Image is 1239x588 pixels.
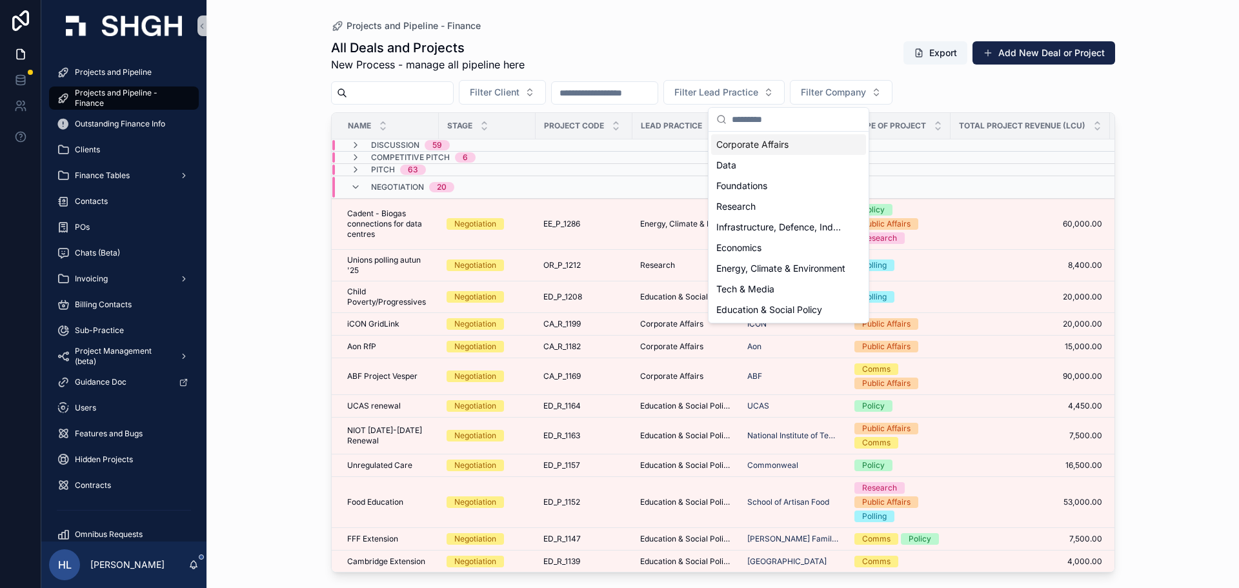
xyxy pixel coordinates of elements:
[747,431,839,441] a: National Institute of Teaching (NIOT)
[716,303,822,316] span: Education & Social Policy
[75,67,152,77] span: Projects and Pipeline
[862,437,891,449] div: Comms
[747,497,829,507] a: School of Artisan Food
[747,534,839,544] a: [PERSON_NAME] Family Foundation
[432,140,442,150] div: 59
[958,319,1102,329] span: 20,000.00
[862,204,885,216] div: Policy
[854,363,943,389] a: CommsPublic Affairs
[790,80,892,105] button: Select Button
[454,259,496,271] div: Negotiation
[640,292,732,302] span: Education & Social Policy
[854,556,943,567] a: Comms
[75,325,124,336] span: Sub-Practice
[347,287,431,307] a: Child Poverty/Progressives
[958,534,1102,544] span: 7,500.00
[347,371,418,381] span: ABF Project Vesper
[640,556,732,567] span: Education & Social Policy
[447,259,528,271] a: Negotiation
[347,371,431,381] a: ABF Project Vesper
[454,533,496,545] div: Negotiation
[747,371,762,381] a: ABF
[543,431,580,441] span: ED_R_1163
[640,319,703,329] span: Corporate Affairs
[640,371,732,381] a: Corporate Affairs
[663,80,785,105] button: Select Button
[75,274,108,284] span: Invoicing
[640,260,732,270] a: Research
[347,534,398,544] span: FFF Extension
[543,431,625,441] a: ED_R_1163
[674,86,758,99] span: Filter Lead Practice
[75,88,186,108] span: Projects and Pipeline - Finance
[347,319,431,329] a: iCON GridLink
[49,190,199,213] a: Contacts
[49,422,199,445] a: Features and Bugs
[972,41,1115,65] button: Add New Deal or Project
[747,371,839,381] a: ABF
[543,401,625,411] a: ED_R_1164
[747,341,839,352] a: Aon
[958,401,1102,411] a: 4,450.00
[75,222,90,232] span: POs
[347,208,431,239] a: Cadent - Biogas connections for data centres
[862,363,891,375] div: Comms
[371,140,419,150] span: Discussion
[801,86,866,99] span: Filter Company
[543,341,581,352] span: CA_R_1182
[543,556,580,567] span: ED_R_1139
[347,556,425,567] span: Cambridge Extension
[447,291,528,303] a: Negotiation
[862,482,897,494] div: Research
[958,341,1102,352] a: 15,000.00
[716,241,761,254] span: Economics
[347,497,403,507] span: Food Education
[640,219,732,229] a: Energy, Climate & Environment
[543,460,625,471] a: ED_P_1157
[958,219,1102,229] span: 60,000.00
[543,319,581,329] span: CA_R_1199
[437,182,447,192] div: 20
[640,401,732,411] span: Education & Social Policy
[747,319,767,329] span: ICON
[640,460,732,471] a: Education & Social Policy
[543,260,625,270] a: OR_P_1212
[543,341,625,352] a: CA_R_1182
[854,423,943,449] a: Public AffairsComms
[909,533,931,545] div: Policy
[447,460,528,471] a: Negotiation
[747,497,839,507] a: School of Artisan Food
[716,283,774,296] span: Tech & Media
[862,259,887,271] div: Polling
[747,556,827,567] a: [GEOGRAPHIC_DATA]
[347,319,399,329] span: iCON GridLink
[747,341,761,352] a: Aon
[854,341,943,352] a: Public Affairs
[447,370,528,382] a: Negotiation
[447,556,528,567] a: Negotiation
[958,260,1102,270] a: 8,400.00
[347,425,431,446] a: NIOT [DATE]-[DATE] Renewal
[49,396,199,420] a: Users
[854,318,943,330] a: Public Affairs
[854,259,943,271] a: Polling
[454,341,496,352] div: Negotiation
[959,121,1085,131] span: Total Project Revenue (LCU)
[958,371,1102,381] span: 90,000.00
[347,341,431,352] a: Aon RfP
[854,460,943,471] a: Policy
[862,511,887,522] div: Polling
[543,371,625,381] a: CA_P_1169
[640,431,732,441] a: Education & Social Policy
[747,401,769,411] span: UCAS
[347,460,412,471] span: Unregulated Care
